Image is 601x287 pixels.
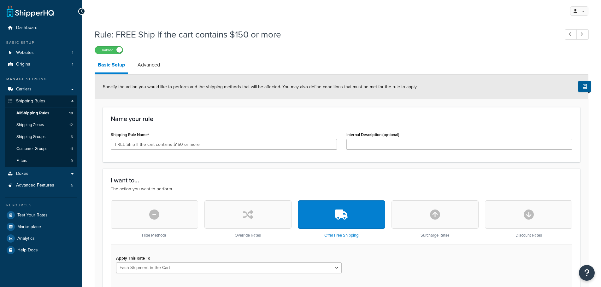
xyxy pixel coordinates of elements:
label: Shipping Rule Name [111,132,149,137]
a: Basic Setup [95,57,128,74]
a: Boxes [5,168,77,180]
span: All Shipping Rules [16,111,49,116]
div: Resources [5,203,77,208]
li: Shipping Rules [5,95,77,167]
span: 12 [69,122,73,128]
a: Websites1 [5,47,77,59]
span: 9 [71,158,73,164]
h3: Name your rule [111,115,572,122]
div: Basic Setup [5,40,77,45]
div: Manage Shipping [5,77,77,82]
a: Customer Groups11 [5,143,77,155]
li: Customer Groups [5,143,77,155]
a: Advanced [134,57,163,72]
a: Carriers [5,83,77,95]
a: Shipping Groups6 [5,131,77,143]
span: 1 [72,62,73,67]
a: AllShipping Rules18 [5,107,77,119]
a: Test Your Rates [5,210,77,221]
h3: I want to... [111,177,572,184]
li: Filters [5,155,77,167]
span: Carriers [16,87,32,92]
a: Filters9 [5,155,77,167]
p: The action you want to perform. [111,186,572,192]
span: Help Docs [17,248,38,253]
span: Customer Groups [16,146,47,152]
span: Shipping Zones [16,122,44,128]
a: Marketplace [5,221,77,232]
span: Test Your Rates [17,213,48,218]
h1: Rule: FREE Ship If the cart contains $150 or more [95,28,553,41]
span: Shipping Rules [16,99,45,104]
label: Apply This Rate To [116,256,150,261]
li: Shipping Groups [5,131,77,143]
li: Shipping Zones [5,119,77,131]
span: 5 [71,183,73,188]
a: Origins1 [5,59,77,70]
a: Advanced Features5 [5,180,77,191]
label: Enabled [95,46,123,54]
a: Shipping Zones12 [5,119,77,131]
div: Hide Methods [111,200,198,238]
span: Advanced Features [16,183,54,188]
a: Analytics [5,233,77,244]
a: Next Record [576,29,589,40]
span: 1 [72,50,73,55]
li: Advanced Features [5,180,77,191]
span: 11 [70,146,73,152]
div: Surcharge Rates [392,200,479,238]
span: 6 [71,134,73,140]
span: Boxes [16,171,28,176]
li: Websites [5,47,77,59]
span: Origins [16,62,30,67]
a: Dashboard [5,22,77,34]
a: Previous Record [565,29,577,40]
label: Internal Description (optional) [346,132,399,137]
button: Show Help Docs [578,81,591,92]
div: Override Rates [204,200,292,238]
span: Analytics [17,236,35,241]
span: Websites [16,50,34,55]
span: 18 [69,111,73,116]
span: Marketplace [17,224,41,230]
div: Discount Rates [485,200,572,238]
a: Shipping Rules [5,95,77,107]
span: Specify the action you would like to perform and the shipping methods that will be affected. You ... [103,83,417,90]
a: Help Docs [5,244,77,256]
li: Origins [5,59,77,70]
span: Dashboard [16,25,38,31]
div: Offer Free Shipping [298,200,385,238]
span: Filters [16,158,27,164]
button: Open Resource Center [579,265,595,281]
span: Shipping Groups [16,134,45,140]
